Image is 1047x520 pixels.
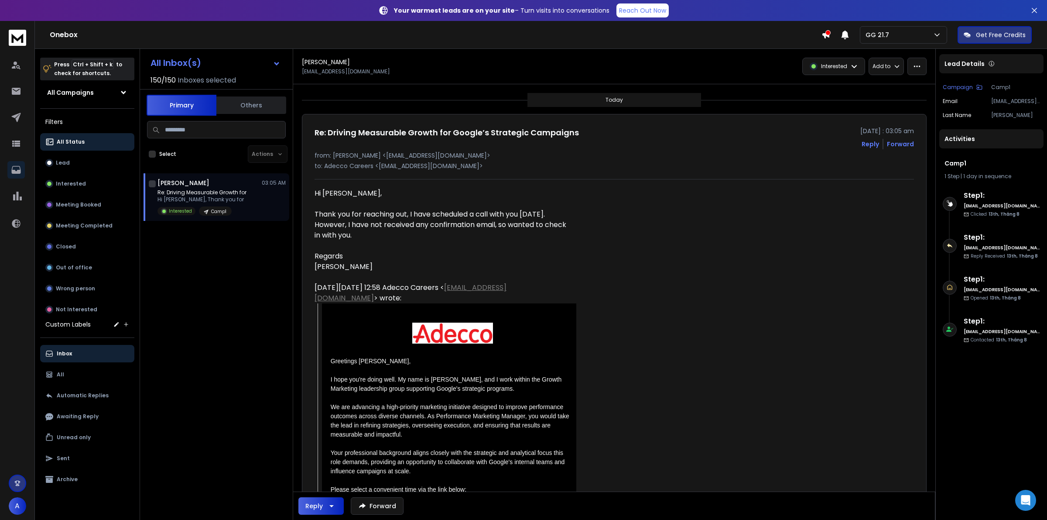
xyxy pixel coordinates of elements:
p: [DATE] : 03:05 am [860,127,914,135]
div: Hi [PERSON_NAME], [315,188,569,272]
h1: Re: Driving Measurable Growth for Google’s Strategic Campaigns [315,127,579,139]
h6: [EMAIL_ADDRESS][DOMAIN_NAME] [964,245,1040,251]
p: Press to check for shortcuts. [54,60,122,78]
p: [EMAIL_ADDRESS][DOMAIN_NAME] [302,68,390,75]
p: Re: Driving Measurable Growth for [157,189,246,196]
p: 03:05 AM [262,179,286,186]
button: A [9,497,26,515]
button: Awaiting Reply [40,408,134,425]
p: Out of office [56,264,92,271]
label: Select [159,151,176,158]
div: | [944,173,1038,180]
button: Meeting Booked [40,196,134,214]
p: – Turn visits into conversations [394,6,609,15]
p: Not Interested [56,306,97,313]
p: Unread only [57,434,91,441]
h1: [PERSON_NAME] [302,58,350,66]
button: Meeting Completed [40,217,134,234]
p: Camp1 [211,208,226,215]
p: [PERSON_NAME] [991,112,1040,119]
button: Primary [147,95,216,116]
div: [DATE][DATE] 12:58 Adecco Careers < > wrote: [315,282,569,303]
p: Camp1 [991,84,1040,91]
a: Reach Out Now [616,3,669,17]
button: All Status [40,133,134,151]
p: to: Adecco Careers <[EMAIL_ADDRESS][DOMAIN_NAME]> [315,162,914,170]
button: Archive [40,471,134,488]
p: Meeting Booked [56,201,101,208]
span: 150 / 150 [151,75,176,86]
p: Inbox [57,350,72,357]
span: 1 Step [944,172,959,180]
p: Add to [872,63,890,70]
h1: All Campaigns [47,88,94,97]
button: Inbox [40,345,134,362]
p: Interested [56,180,86,187]
h6: Step 1 : [964,232,1040,243]
button: Sent [40,450,134,467]
p: Opened [971,295,1021,301]
div: Open Intercom Messenger [1015,490,1036,511]
button: Reply [862,140,879,148]
p: Clicked [971,211,1020,217]
p: Interested [169,208,192,214]
p: Hi [PERSON_NAME], Thank you for [157,196,246,203]
button: Unread only [40,429,134,446]
img: logo [9,30,26,46]
span: Ctrl + Shift + k [72,59,114,69]
h3: Custom Labels [45,320,91,329]
p: Meeting Completed [56,222,113,229]
p: Lead Details [944,59,985,68]
div: Greetings [PERSON_NAME], [331,357,575,366]
h6: [EMAIL_ADDRESS][DOMAIN_NAME] [964,203,1040,209]
h6: [EMAIL_ADDRESS][DOMAIN_NAME] [964,286,1040,293]
button: Forward [351,497,404,515]
span: 1 day in sequence [963,172,1011,180]
button: Campaign [943,84,982,91]
button: All Campaigns [40,84,134,101]
p: Interested [821,63,847,70]
button: Others [216,96,286,115]
button: Not Interested [40,301,134,318]
h3: Inboxes selected [178,75,236,86]
h1: [PERSON_NAME] [157,179,209,187]
div: Regards [315,251,569,262]
h3: Filters [40,116,134,128]
button: Get Free Credits [958,26,1032,44]
div: Thank you for reaching out, I have scheduled a call with you [DATE]. However, I have not received... [315,209,569,241]
a: [EMAIL_ADDRESS][DOMAIN_NAME] [315,282,506,303]
p: Wrong person [56,285,95,292]
button: Reply [298,497,344,515]
div: Your professional background aligns closely with the strategic and analytical focus this role dem... [331,448,575,476]
button: Automatic Replies [40,387,134,404]
p: Reply Received [971,253,1038,259]
button: Wrong person [40,280,134,297]
p: Closed [56,243,76,250]
p: Reach Out Now [619,6,666,15]
p: All Status [57,138,85,145]
div: Forward [887,140,914,148]
button: Lead [40,154,134,172]
p: from: [PERSON_NAME] <[EMAIL_ADDRESS][DOMAIN_NAME]> [315,151,914,160]
button: Interested [40,175,134,193]
span: 13th, Tháng 8 [990,295,1021,301]
span: 13th, Tháng 8 [989,211,1020,217]
p: Today [606,96,623,103]
p: [EMAIL_ADDRESS][DOMAIN_NAME] [991,98,1040,105]
p: Lead [56,159,70,166]
h6: [EMAIL_ADDRESS][DOMAIN_NAME] [964,328,1040,335]
p: Last Name [943,112,971,119]
p: Campaign [943,84,973,91]
p: Email [943,98,958,105]
p: GG 21.7 [866,31,893,39]
span: 13th, Tháng 8 [1007,253,1038,259]
button: Closed [40,238,134,255]
div: Please select a convenient time via the link below: [331,485,575,494]
p: Awaiting Reply [57,413,99,420]
div: [PERSON_NAME] [315,262,569,272]
h6: Step 1 : [964,274,1040,285]
h6: Step 1 : [964,316,1040,327]
button: All [40,366,134,383]
h6: Step 1 : [964,190,1040,201]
